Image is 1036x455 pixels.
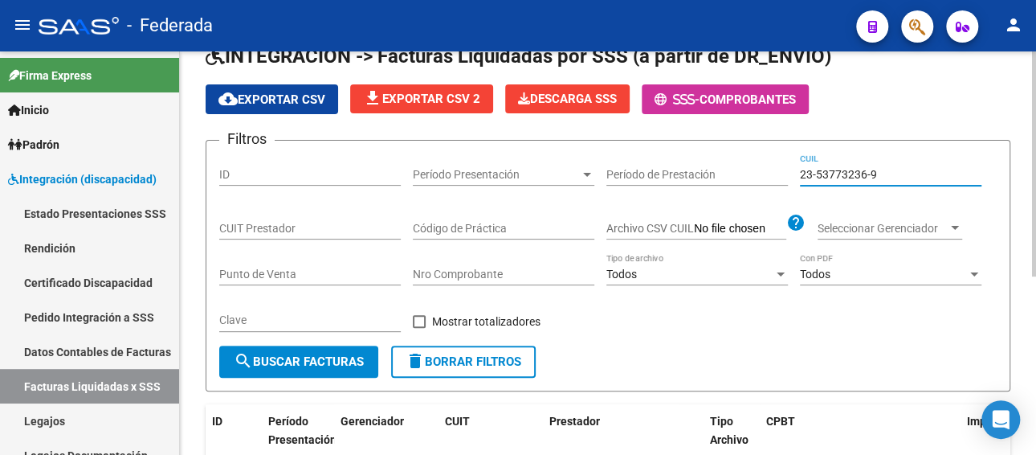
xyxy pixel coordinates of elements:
span: Período Presentación [413,168,580,182]
span: Descarga SSS [518,92,617,106]
span: Gerenciador [341,415,404,428]
span: INTEGRACION -> Facturas Liquidadas por SSS (a partir de DR_ENVIO) [206,45,831,68]
span: Buscar Facturas [234,355,364,369]
span: Todos [606,268,637,281]
button: -Comprobantes [642,84,809,114]
mat-icon: cloud_download [218,89,238,109]
span: CUIT [445,415,470,428]
span: Exportar CSV 2 [363,92,480,106]
mat-icon: menu [13,15,32,35]
button: Exportar CSV 2 [350,84,493,113]
h3: Filtros [219,128,275,150]
mat-icon: file_download [363,88,382,108]
span: Padrón [8,136,59,154]
span: Archivo CSV CUIL [606,222,694,235]
mat-icon: delete [406,351,425,371]
span: ID [212,415,222,428]
mat-icon: help [786,213,806,232]
span: Prestador [549,415,600,428]
span: Seleccionar Gerenciador [818,222,948,236]
span: Todos [800,268,830,281]
input: Archivo CSV CUIL [694,222,786,236]
mat-icon: person [1004,15,1023,35]
span: Tipo Archivo [710,415,748,446]
button: Descarga SSS [505,84,630,113]
div: Open Intercom Messenger [981,400,1020,439]
span: Borrar Filtros [406,355,521,369]
span: Inicio [8,101,49,119]
button: Borrar Filtros [391,346,536,378]
mat-icon: search [234,351,253,371]
span: Comprobantes [700,92,796,107]
span: Período Presentación [268,415,336,446]
span: Firma Express [8,67,92,84]
span: - [655,92,700,107]
span: Integración (discapacidad) [8,170,157,188]
span: - Federada [127,8,213,43]
app-download-masive: Descarga masiva de comprobantes (adjuntos) [505,84,630,114]
span: Mostrar totalizadores [432,312,540,331]
button: Buscar Facturas [219,346,378,378]
button: Exportar CSV [206,84,338,114]
span: Exportar CSV [218,92,325,107]
span: CPBT [766,415,795,428]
